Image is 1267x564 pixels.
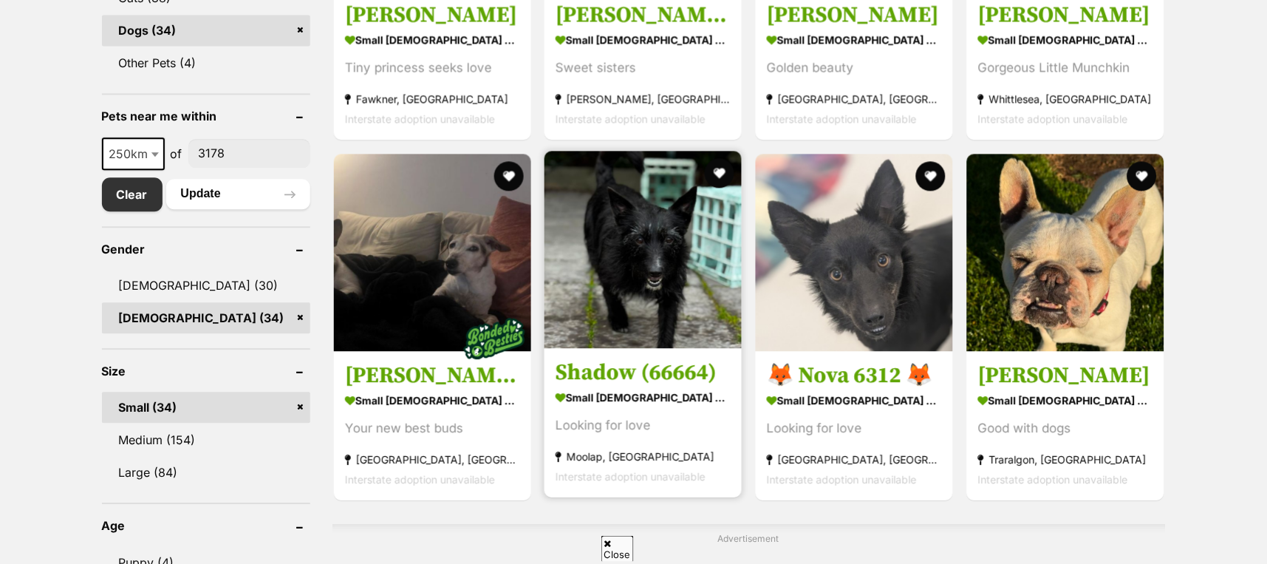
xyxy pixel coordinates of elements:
img: 🦊 Nova 6312 🦊 - Australian Kelpie x Jack Russell Terrier Dog [756,154,953,351]
button: Update [166,179,310,208]
a: Small (34) [102,392,310,423]
a: Shadow (66664) small [DEMOGRAPHIC_DATA] Dog Looking for love Moolap, [GEOGRAPHIC_DATA] Interstate... [544,347,742,497]
div: Golden beauty [767,58,942,78]
strong: small [DEMOGRAPHIC_DATA] Dog [345,29,520,50]
strong: [GEOGRAPHIC_DATA], [GEOGRAPHIC_DATA] [345,449,520,469]
header: Age [102,519,310,532]
img: Ruby and Vincent Silvanus - Fox Terrier (Miniature) Dog [334,154,531,351]
div: Looking for love [767,418,942,438]
a: Clear [102,177,163,211]
a: Dogs (34) [102,15,310,46]
h3: 🦊 Nova 6312 🦊 [767,361,942,390]
h3: [PERSON_NAME] [767,1,942,29]
input: postcode [188,139,310,167]
strong: Traralgon, [GEOGRAPHIC_DATA] [978,449,1153,469]
button: favourite [1127,161,1157,191]
button: favourite [916,161,946,191]
img: Shelby - French Bulldog [967,154,1164,351]
div: Looking for love [556,415,731,435]
span: of [171,145,182,163]
span: Interstate adoption unavailable [978,473,1128,486]
strong: small [DEMOGRAPHIC_DATA] Dog [767,390,942,411]
strong: Fawkner, [GEOGRAPHIC_DATA] [345,89,520,109]
div: Good with dogs [978,418,1153,438]
header: Pets near me within [102,109,310,123]
img: bonded besties [457,302,530,376]
h3: Shadow (66664) [556,359,731,387]
header: Size [102,364,310,378]
strong: small [DEMOGRAPHIC_DATA] Dog [345,390,520,411]
div: Sweet sisters [556,58,731,78]
button: favourite [494,161,523,191]
span: 250km [103,143,163,164]
strong: small [DEMOGRAPHIC_DATA] Dog [767,29,942,50]
span: Interstate adoption unavailable [767,473,917,486]
span: Interstate adoption unavailable [556,470,706,483]
h3: [PERSON_NAME] [345,1,520,29]
a: [DEMOGRAPHIC_DATA] (30) [102,270,310,301]
strong: Moolap, [GEOGRAPHIC_DATA] [556,446,731,466]
strong: small [DEMOGRAPHIC_DATA] Dog [978,29,1153,50]
h3: [PERSON_NAME] [978,361,1153,390]
strong: [PERSON_NAME], [GEOGRAPHIC_DATA] [556,89,731,109]
a: 🦊 Nova 6312 🦊 small [DEMOGRAPHIC_DATA] Dog Looking for love [GEOGRAPHIC_DATA], [GEOGRAPHIC_DATA] ... [756,350,953,500]
strong: small [DEMOGRAPHIC_DATA] Dog [556,29,731,50]
span: Interstate adoption unavailable [767,112,917,125]
h3: [PERSON_NAME] and [PERSON_NAME] [345,361,520,390]
span: Interstate adoption unavailable [345,473,495,486]
img: Shadow (66664) - Scottish Terrier Dog [544,151,742,348]
a: [DEMOGRAPHIC_DATA] (34) [102,302,310,333]
div: Your new best buds [345,418,520,438]
span: Close [601,536,634,562]
strong: small [DEMOGRAPHIC_DATA] Dog [978,390,1153,411]
strong: [GEOGRAPHIC_DATA], [GEOGRAPHIC_DATA] [767,449,942,469]
span: 250km [102,137,165,170]
strong: [GEOGRAPHIC_DATA], [GEOGRAPHIC_DATA] [767,89,942,109]
a: [PERSON_NAME] and [PERSON_NAME] small [DEMOGRAPHIC_DATA] Dog Your new best buds [GEOGRAPHIC_DATA]... [334,350,531,500]
h3: [PERSON_NAME] [978,1,1153,29]
strong: Whittlesea, [GEOGRAPHIC_DATA] [978,89,1153,109]
a: Large (84) [102,457,310,488]
span: Interstate adoption unavailable [978,112,1128,125]
span: Interstate adoption unavailable [345,112,495,125]
h3: [PERSON_NAME] and [PERSON_NAME] [556,1,731,29]
div: Tiny princess seeks love [345,58,520,78]
strong: small [DEMOGRAPHIC_DATA] Dog [556,387,731,408]
button: favourite [705,158,734,188]
a: Medium (154) [102,424,310,455]
span: Interstate adoption unavailable [556,112,706,125]
a: [PERSON_NAME] small [DEMOGRAPHIC_DATA] Dog Good with dogs Traralgon, [GEOGRAPHIC_DATA] Interstate... [967,350,1164,500]
header: Gender [102,242,310,256]
a: Other Pets (4) [102,47,310,78]
div: Gorgeous Little Munchkin [978,58,1153,78]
